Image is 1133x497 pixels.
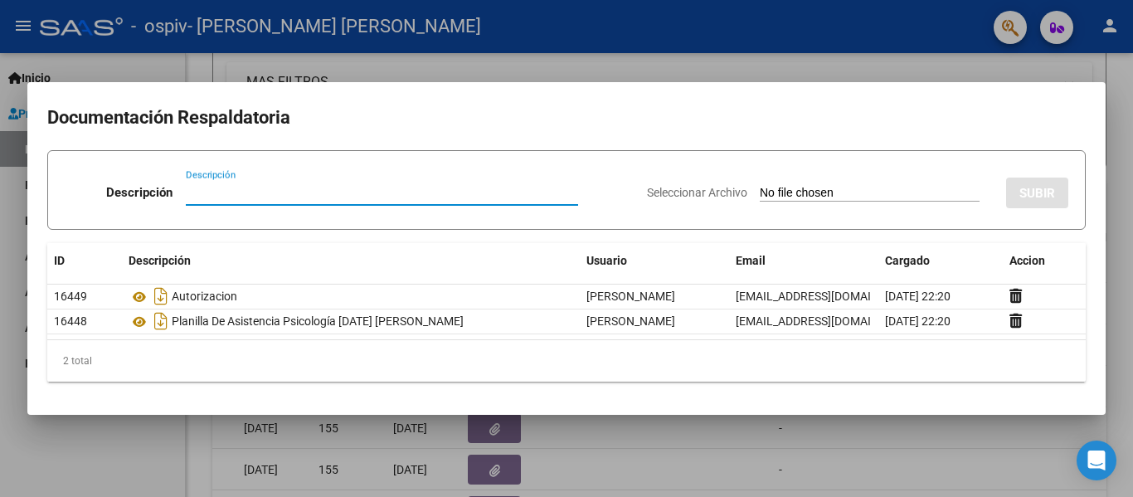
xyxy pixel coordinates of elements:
span: [DATE] 22:20 [885,314,951,328]
h2: Documentación Respaldatoria [47,102,1086,134]
span: Email [736,254,766,267]
span: [EMAIL_ADDRESS][DOMAIN_NAME] [736,290,920,303]
span: [DATE] 22:20 [885,290,951,303]
span: [PERSON_NAME] [586,314,675,328]
datatable-header-cell: ID [47,243,122,279]
button: SUBIR [1006,178,1068,208]
span: Seleccionar Archivo [647,186,747,199]
span: [PERSON_NAME] [586,290,675,303]
span: [EMAIL_ADDRESS][DOMAIN_NAME] [736,314,920,328]
span: Usuario [586,254,627,267]
span: Cargado [885,254,930,267]
datatable-header-cell: Usuario [580,243,729,279]
datatable-header-cell: Cargado [878,243,1003,279]
span: Descripción [129,254,191,267]
div: 2 total [47,340,1086,382]
div: Autorizacion [129,283,573,309]
span: SUBIR [1019,186,1055,201]
span: ID [54,254,65,267]
i: Descargar documento [150,308,172,334]
i: Descargar documento [150,283,172,309]
datatable-header-cell: Accion [1003,243,1086,279]
datatable-header-cell: Descripción [122,243,580,279]
div: Planilla De Asistencia Psicología [DATE] [PERSON_NAME] [129,308,573,334]
div: Open Intercom Messenger [1077,441,1116,480]
span: 16448 [54,314,87,328]
span: Accion [1009,254,1045,267]
p: Descripción [106,183,173,202]
datatable-header-cell: Email [729,243,878,279]
span: 16449 [54,290,87,303]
